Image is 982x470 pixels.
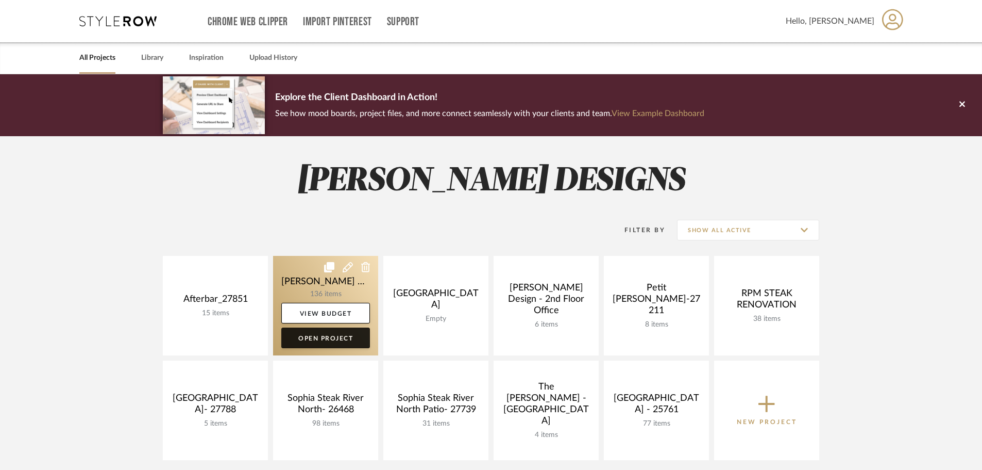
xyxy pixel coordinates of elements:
[611,225,665,235] div: Filter By
[392,393,480,419] div: Sophia Steak River North Patio- 27739
[171,309,260,318] div: 15 items
[502,381,590,431] div: The [PERSON_NAME] - [GEOGRAPHIC_DATA]
[502,431,590,440] div: 4 items
[612,393,701,419] div: [GEOGRAPHIC_DATA] - 25761
[79,51,115,65] a: All Projects
[722,315,811,323] div: 38 items
[502,320,590,329] div: 6 items
[141,51,163,65] a: Library
[612,320,701,329] div: 8 items
[171,419,260,428] div: 5 items
[502,282,590,320] div: [PERSON_NAME] Design - 2nd Floor Office
[714,361,819,460] button: New Project
[612,282,701,320] div: Petit [PERSON_NAME]-27211
[737,417,797,427] p: New Project
[171,294,260,309] div: Afterbar_27851
[189,51,224,65] a: Inspiration
[786,15,874,27] span: Hello, [PERSON_NAME]
[275,106,704,121] p: See how mood boards, project files, and more connect seamlessly with your clients and team.
[281,419,370,428] div: 98 items
[281,393,370,419] div: Sophia Steak River North- 26468
[163,76,265,134] img: d5d033c5-7b12-40c2-a960-1ecee1989c38.png
[120,162,862,201] h2: [PERSON_NAME] DESIGNS
[392,315,480,323] div: Empty
[387,18,419,26] a: Support
[281,303,370,323] a: View Budget
[281,328,370,348] a: Open Project
[392,288,480,315] div: [GEOGRAPHIC_DATA]
[392,419,480,428] div: 31 items
[171,393,260,419] div: [GEOGRAPHIC_DATA]- 27788
[208,18,288,26] a: Chrome Web Clipper
[722,288,811,315] div: RPM STEAK RENOVATION
[275,90,704,106] p: Explore the Client Dashboard in Action!
[612,109,704,118] a: View Example Dashboard
[612,419,701,428] div: 77 items
[249,51,297,65] a: Upload History
[303,18,372,26] a: Import Pinterest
